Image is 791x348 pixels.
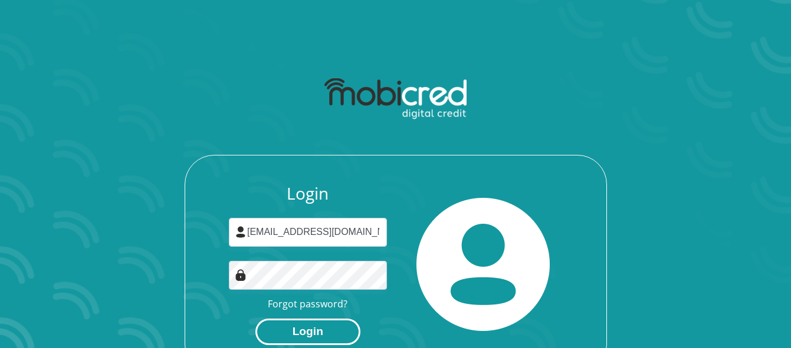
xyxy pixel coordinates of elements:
[235,226,247,238] img: user-icon image
[324,78,467,120] img: mobicred logo
[235,269,247,281] img: Image
[229,184,387,204] h3: Login
[255,319,360,345] button: Login
[268,297,347,310] a: Forgot password?
[229,218,387,247] input: Username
